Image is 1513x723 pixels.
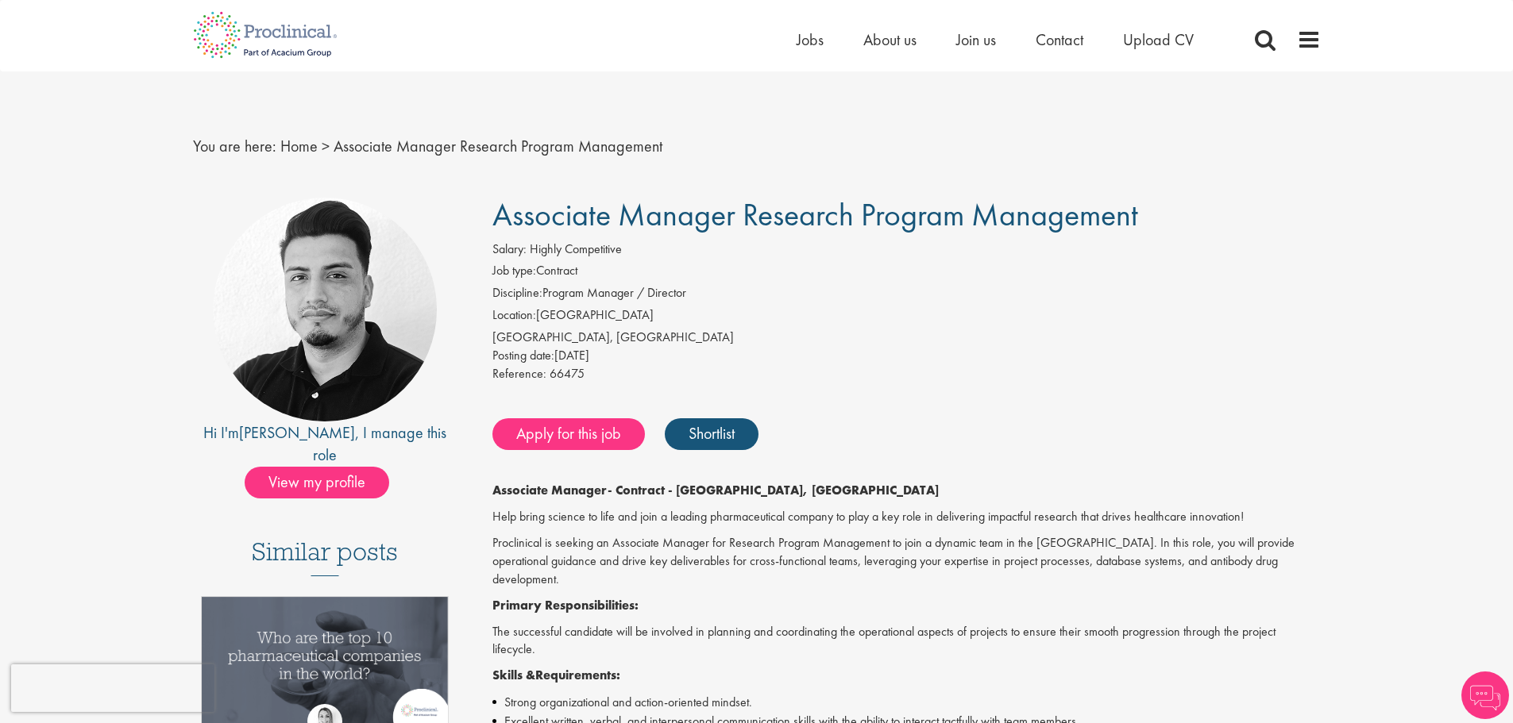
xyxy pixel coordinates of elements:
[492,347,554,363] span: Posting date:
[245,467,389,498] span: View my profile
[492,347,1321,365] div: [DATE]
[535,667,620,683] strong: Requirements:
[239,422,355,443] a: [PERSON_NAME]
[1036,29,1083,50] a: Contact
[492,284,1321,306] li: Program Manager / Director
[1123,29,1194,50] a: Upload CV
[193,421,457,467] div: Hi I'm , I manage this role
[492,418,645,450] a: Apply for this job
[245,470,405,490] a: View my profile
[11,664,214,712] iframe: reCAPTCHA
[492,693,1321,712] li: Strong organizational and action-oriented mindset.
[492,284,542,302] label: Discipline:
[1461,671,1509,719] img: Chatbot
[322,136,330,156] span: >
[280,136,318,156] a: breadcrumb link
[252,538,398,576] h3: Similar posts
[334,136,662,156] span: Associate Manager Research Program Management
[213,198,437,421] img: imeage of recruiter Anderson Maldonado
[492,262,536,280] label: Job type:
[863,29,917,50] a: About us
[492,534,1321,589] p: Proclinical is seeking an Associate Manager for Research Program Management to join a dynamic tea...
[492,597,639,613] strong: Primary Responsibilities:
[492,365,546,383] label: Reference:
[492,306,536,325] label: Location:
[193,136,276,156] span: You are here:
[492,667,535,683] strong: Skills &
[797,29,824,50] a: Jobs
[492,240,527,259] label: Salary:
[492,262,1321,284] li: Contract
[492,508,1321,526] p: Help bring science to life and join a leading pharmaceutical company to play a key role in delive...
[550,365,585,382] span: 66475
[492,329,1321,347] div: [GEOGRAPHIC_DATA], [GEOGRAPHIC_DATA]
[492,306,1321,329] li: [GEOGRAPHIC_DATA]
[492,482,608,498] strong: Associate Manager
[492,623,1321,660] p: The successful candidate will be involved in planning and coordinating the operational aspects of...
[492,194,1138,235] span: Associate Manager Research Program Management
[956,29,996,50] a: Join us
[608,482,939,498] strong: - Contract - [GEOGRAPHIC_DATA], [GEOGRAPHIC_DATA]
[530,240,622,257] span: Highly Competitive
[665,418,758,450] a: Shortlist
